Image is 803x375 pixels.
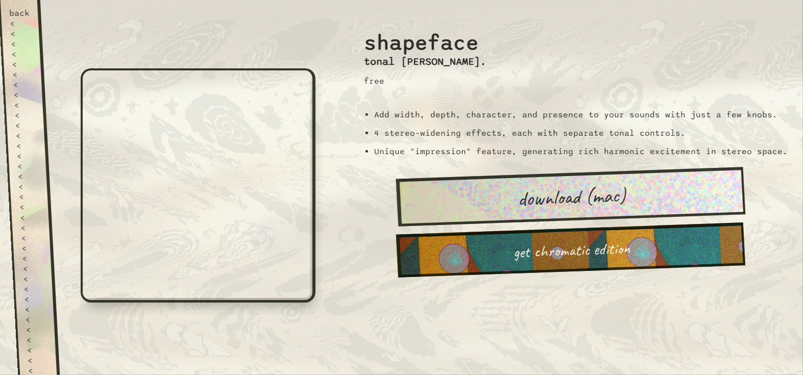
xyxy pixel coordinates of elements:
div: < [25,304,45,314]
div: < [10,18,31,29]
iframe: shapeface [81,68,315,303]
div: < [21,233,42,243]
a: get chromatic edition [396,223,745,278]
div: < [11,39,32,49]
div: < [16,151,37,161]
div: < [12,59,33,69]
div: < [18,182,39,192]
div: < [27,355,48,365]
div: < [25,314,46,324]
div: < [10,29,31,39]
p: free [364,76,486,86]
div: < [21,243,42,253]
div: < [27,345,47,355]
div: back [9,8,30,18]
div: < [13,90,34,100]
div: < [16,141,37,151]
div: < [18,192,39,202]
div: < [12,69,33,80]
div: < [11,49,32,59]
div: < [15,131,36,141]
div: < [17,161,38,171]
div: < [20,212,41,222]
div: < [20,222,41,233]
div: < [14,110,35,120]
div: < [22,263,43,273]
div: < [26,324,46,335]
div: < [26,335,47,345]
div: < [23,273,44,284]
div: < [24,294,45,304]
li: Add width, depth, character, and presence to your sounds with just a few knobs. [374,110,788,120]
div: < [19,202,40,212]
div: < [14,100,35,110]
div: < [13,80,34,90]
div: < [23,284,44,294]
div: < [15,120,36,131]
a: download (mac) [396,167,745,227]
div: < [17,171,38,182]
h2: shapeface [364,19,486,56]
div: < [22,253,43,263]
li: Unique "impression" feature, generating rich harmonic excitement in stereo space. [374,146,788,157]
h3: tonal [PERSON_NAME]. [364,56,486,68]
li: 4 stereo-widening effects, each with separate tonal controls. [374,128,788,138]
